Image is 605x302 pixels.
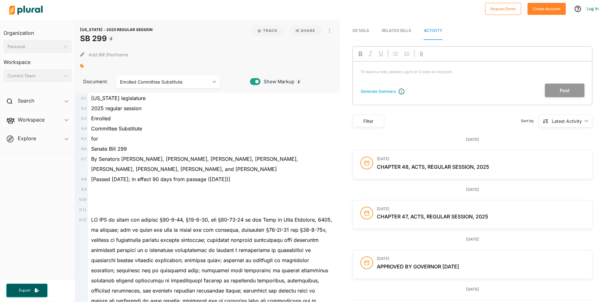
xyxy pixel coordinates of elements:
[521,118,539,124] span: Sort by
[91,135,98,142] span: for
[91,125,142,132] span: Committee Substitute
[80,33,153,44] h1: SB 299
[79,197,86,202] span: 0 . 10
[79,217,86,222] span: 0 . 12
[81,147,86,151] span: 0 . 6
[377,256,584,261] h3: [DATE]
[485,3,521,15] button: Request Demo
[18,97,34,104] h2: Search
[287,25,324,36] button: Share
[382,22,411,40] a: RELATED BILLS
[377,263,459,270] span: Approved by Governor [DATE]
[377,207,584,211] h3: [DATE]
[81,177,86,181] span: 0 . 8
[352,22,369,40] a: Details
[527,3,566,15] button: Create Account
[80,78,109,85] span: Document:
[3,24,72,38] h3: Organization
[80,61,84,71] div: Add tags
[527,5,566,12] a: Create Account
[377,157,584,161] h3: [DATE]
[81,96,86,100] span: 0 . 1
[352,187,592,192] div: [DATE]
[251,25,284,36] button: Track
[352,286,592,292] div: [DATE]
[359,88,398,95] button: Generate Summary
[260,78,294,85] span: Show Markup
[357,118,380,124] div: Filter
[382,28,411,34] div: RELATED BILLS
[587,6,599,11] a: Log In
[81,157,86,161] span: 0 . 7
[296,79,302,85] div: Tooltip anchor
[377,164,489,170] span: Chapter 48, Acts, Regular Session, 2025
[80,27,153,32] span: [US_STATE] - 2025 REGULAR SESSION
[91,95,146,101] span: [US_STATE] legislature
[289,25,322,36] button: Share
[91,176,230,182] span: [Passed [DATE]; in effect 90 days from passage ([DATE])]
[91,115,111,122] span: Enrolled
[79,207,86,212] span: 0 . 11
[108,36,114,41] div: Tooltip anchor
[81,126,86,131] span: 0 . 4
[81,106,86,110] span: 0 . 2
[91,146,127,152] span: Senate Bill 299
[3,53,72,67] h3: Workspace
[6,284,47,297] button: Export
[352,28,369,33] span: Details
[424,22,442,40] a: Activity
[81,116,86,121] span: 0 . 3
[15,288,35,293] span: Export
[81,136,86,141] span: 0 . 5
[120,79,210,85] div: Enrolled Committee Substitute
[352,137,592,142] div: [DATE]
[552,118,582,124] div: Latest Activity
[88,49,128,60] button: Add Bill Shortname
[485,5,521,12] a: Request Demo
[545,84,584,97] button: Post
[91,156,298,172] span: By Senators [PERSON_NAME], [PERSON_NAME], [PERSON_NAME], [PERSON_NAME], [PERSON_NAME], [PERSON_NA...
[91,105,141,111] span: 2025 regular session
[8,43,61,50] div: Personal
[377,213,488,220] span: Chapter 47, Acts, Regular Session, 2025
[361,89,396,94] div: Generate Summary
[8,72,61,79] div: Current Team
[352,236,592,242] div: [DATE]
[424,28,442,33] span: Activity
[81,187,86,192] span: 0 . 9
